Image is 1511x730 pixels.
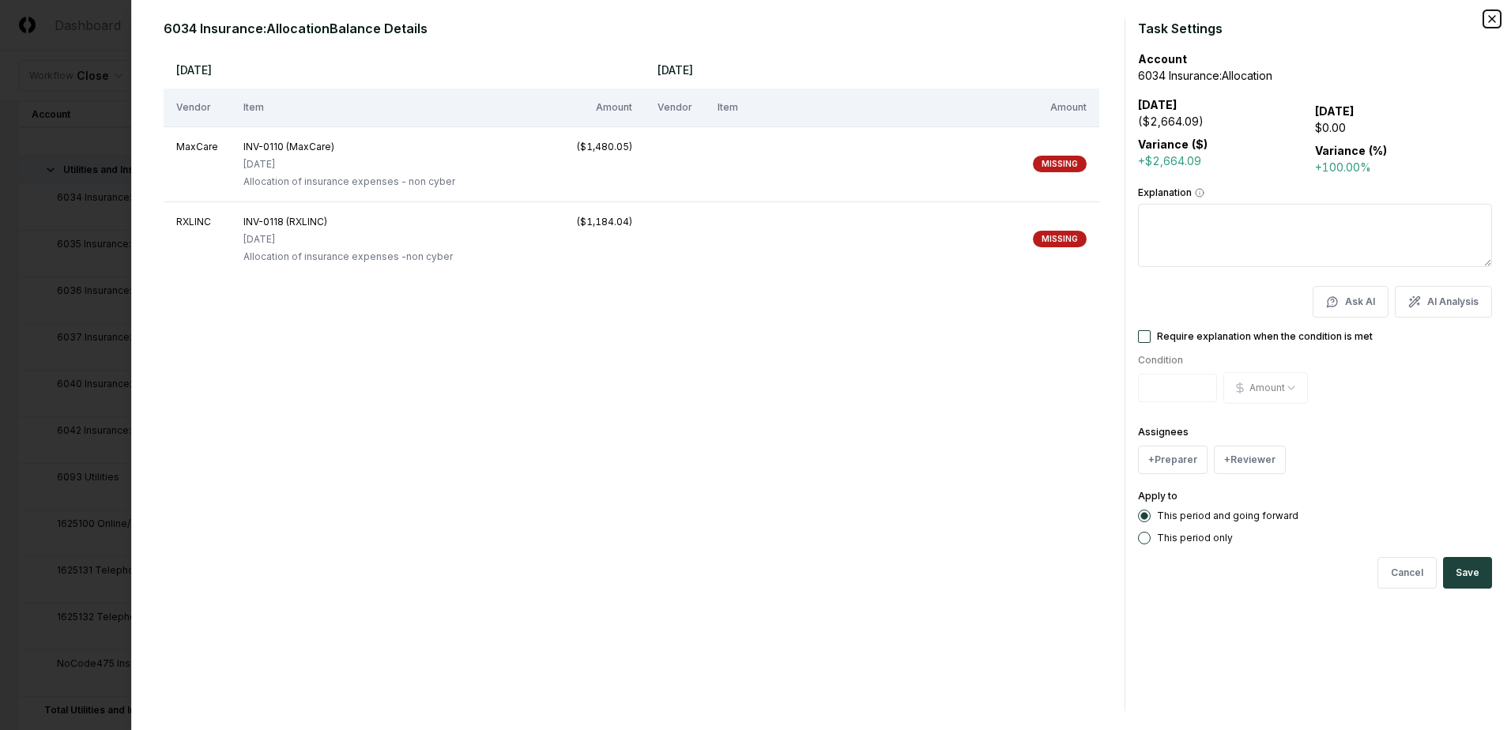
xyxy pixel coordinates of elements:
label: Explanation [1138,188,1492,198]
b: [DATE] [1315,104,1355,118]
div: ($1,480.05) [576,140,632,154]
button: Save [1443,557,1492,589]
th: Amount [563,88,645,126]
button: Cancel [1377,557,1437,589]
h2: Task Settings [1138,19,1492,38]
label: Assignees [1138,426,1189,438]
div: ($2,664.09) [1138,113,1315,130]
div: INV-0118 (RXLINC) [243,215,453,229]
b: [DATE] [1138,98,1178,111]
div: MISSING [1033,231,1087,247]
th: Item [231,88,563,126]
div: [DATE] [243,157,455,171]
b: Variance ($) [1138,137,1208,151]
th: Amount [1038,88,1099,126]
button: +Preparer [1138,446,1208,474]
button: Ask AI [1313,286,1389,318]
label: This period only [1157,533,1233,543]
label: Require explanation when the condition is met [1157,332,1373,341]
div: MISSING [1033,156,1087,172]
th: [DATE] [645,51,1099,88]
div: 6034 Insurance:Allocation [1138,67,1492,84]
div: $0.00 [1315,119,1492,136]
div: MaxCare [176,140,218,154]
button: Explanation [1195,188,1204,198]
b: Account [1138,52,1187,66]
b: Variance (%) [1315,144,1387,157]
label: This period and going forward [1157,511,1298,521]
div: +100.00% [1315,159,1492,175]
div: Allocation of insurance expenses -non cyber [243,250,453,264]
label: Apply to [1138,490,1178,502]
th: Vendor [645,88,705,126]
div: [DATE] [243,232,453,246]
h2: 6034 Insurance:Allocation Balance Details [164,19,1112,38]
div: RXLINC [176,215,218,229]
button: +Reviewer [1214,446,1286,474]
div: ($1,184.04) [576,215,632,229]
th: [DATE] [164,51,645,88]
button: AI Analysis [1395,286,1492,318]
div: Allocation of insurance expenses - non cyber [243,175,455,189]
th: Vendor [164,88,231,126]
div: +$2,664.09 [1138,152,1315,169]
th: Item [705,88,1038,126]
div: INV-0110 (MaxCare) [243,140,455,154]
